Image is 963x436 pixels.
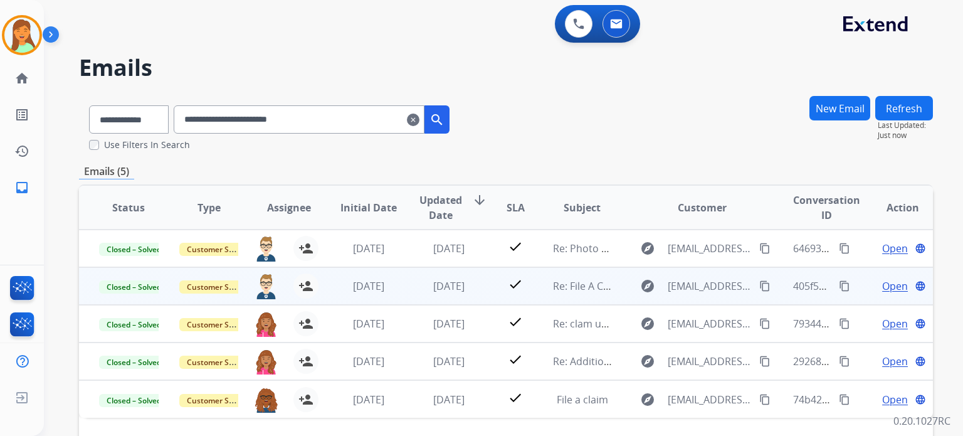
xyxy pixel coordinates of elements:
img: agent-avatar [254,236,278,262]
span: Customer [678,200,727,215]
p: 0.20.1027RC [893,413,950,428]
h2: Emails [79,55,933,80]
mat-icon: history [14,144,29,159]
label: Use Filters In Search [104,139,190,151]
mat-icon: list_alt [14,107,29,122]
mat-icon: check [508,314,523,329]
span: [EMAIL_ADDRESS][DOMAIN_NAME] [668,316,752,331]
mat-icon: content_copy [839,280,850,292]
span: [DATE] [433,242,465,255]
mat-icon: check [508,352,523,367]
span: Open [882,392,908,407]
span: [EMAIL_ADDRESS][DOMAIN_NAME] [668,354,752,369]
img: agent-avatar [254,387,278,413]
span: Closed – Solved [99,318,169,331]
span: Closed – Solved [99,394,169,407]
span: Closed – Solved [99,243,169,256]
span: File a claim [557,393,608,407]
span: [EMAIL_ADDRESS][DOMAIN_NAME] [668,392,752,407]
span: [DATE] [433,393,465,407]
span: Customer Support [179,318,261,331]
span: [DATE] [353,279,384,293]
th: Action [853,186,933,230]
mat-icon: language [915,394,926,405]
span: Just now [878,130,933,141]
mat-icon: search [429,112,445,127]
span: Customer Support [179,394,261,407]
mat-icon: content_copy [839,356,850,367]
mat-icon: explore [640,279,655,294]
mat-icon: language [915,318,926,329]
img: agent-avatar [254,349,278,375]
mat-icon: language [915,356,926,367]
span: SLA [507,200,525,215]
mat-icon: inbox [14,180,29,195]
span: Last Updated: [878,120,933,130]
span: [EMAIL_ADDRESS][DOMAIN_NAME] [668,241,752,256]
span: Re: Additional Info [553,354,639,368]
span: [DATE] [433,354,465,368]
mat-icon: language [915,280,926,292]
span: Status [112,200,145,215]
span: Open [882,279,908,294]
mat-icon: content_copy [759,394,771,405]
span: Updated Date [419,193,462,223]
span: Conversation ID [793,193,860,223]
span: [DATE] [353,317,384,331]
mat-icon: person_add [298,354,313,369]
span: [DATE] [353,242,384,255]
span: [DATE] [433,279,465,293]
span: [DATE] [353,354,384,368]
mat-icon: home [14,71,29,86]
span: [DATE] [353,393,384,407]
span: Re: clam update [553,317,629,331]
mat-icon: person_add [298,316,313,331]
span: Open [882,241,908,256]
mat-icon: check [508,277,523,292]
mat-icon: explore [640,354,655,369]
span: Customer Support [179,280,261,294]
button: Refresh [875,96,933,120]
span: [EMAIL_ADDRESS][DOMAIN_NAME] [668,279,752,294]
mat-icon: check [508,390,523,405]
span: Subject [564,200,601,215]
mat-icon: person_add [298,241,313,256]
mat-icon: clear [407,112,419,127]
span: Open [882,354,908,369]
span: Closed – Solved [99,280,169,294]
img: avatar [4,18,39,53]
mat-icon: content_copy [839,394,850,405]
img: agent-avatar [254,274,278,299]
img: agent-avatar [254,311,278,337]
p: Emails (5) [79,164,134,179]
mat-icon: person_add [298,279,313,294]
mat-icon: language [915,243,926,254]
mat-icon: content_copy [839,318,850,329]
span: [DATE] [433,317,465,331]
mat-icon: person_add [298,392,313,407]
span: Customer Support [179,356,261,369]
mat-icon: check [508,239,523,254]
mat-icon: explore [640,316,655,331]
span: Initial Date [340,200,397,215]
span: Customer Support [179,243,261,256]
mat-icon: explore [640,241,655,256]
mat-icon: explore [640,392,655,407]
mat-icon: content_copy [839,243,850,254]
button: New Email [809,96,870,120]
span: Type [197,200,221,215]
span: Assignee [267,200,311,215]
mat-icon: content_copy [759,280,771,292]
mat-icon: content_copy [759,356,771,367]
mat-icon: content_copy [759,243,771,254]
mat-icon: content_copy [759,318,771,329]
span: Open [882,316,908,331]
mat-icon: arrow_downward [472,193,487,208]
span: Re: File A Claim [553,279,623,293]
span: Closed – Solved [99,356,169,369]
span: Re: Photo Request [553,242,640,255]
